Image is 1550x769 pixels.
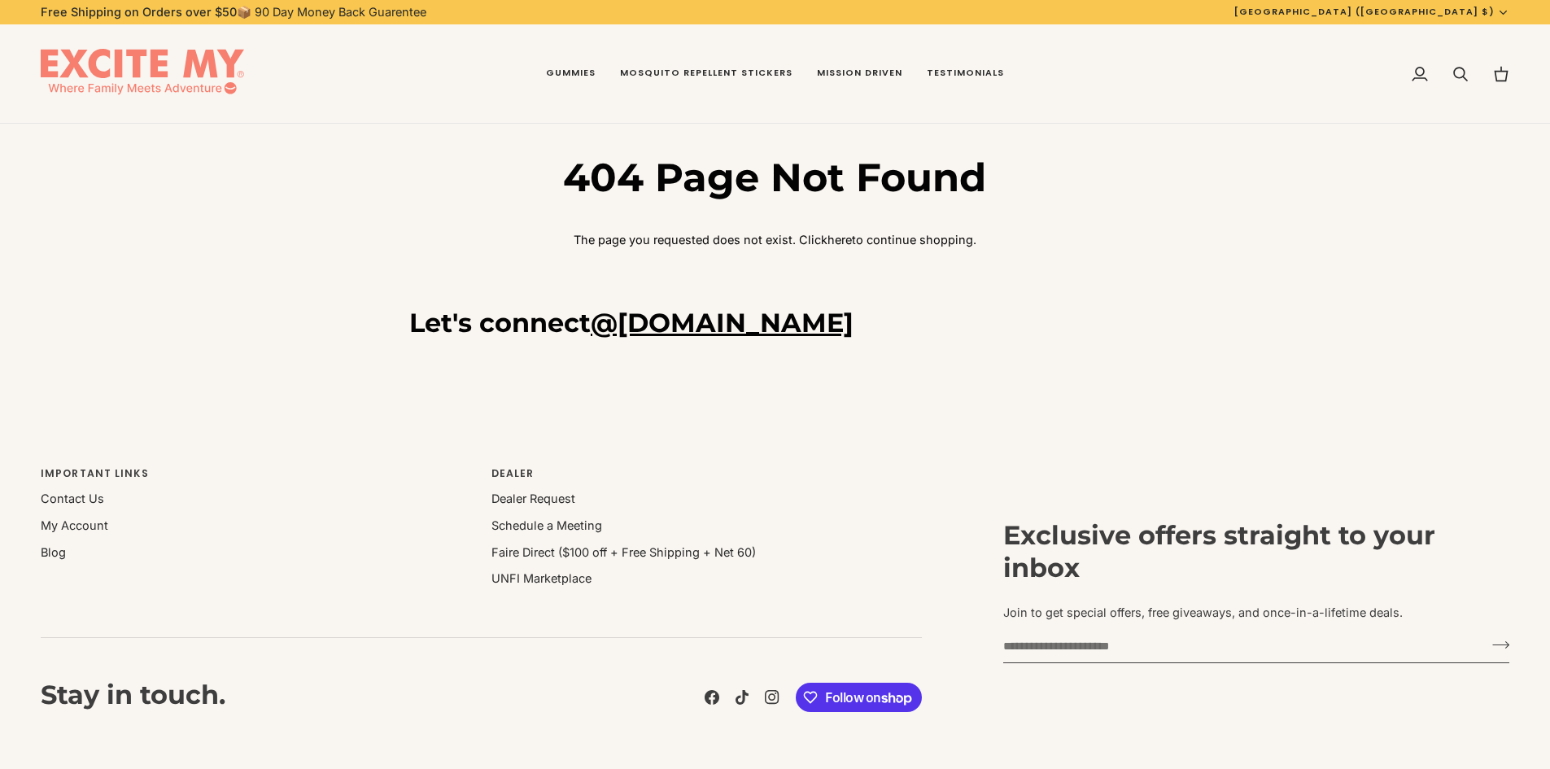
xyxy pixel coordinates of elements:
h3: Exclusive offers straight to your inbox [1003,519,1509,584]
a: @[DOMAIN_NAME] [591,307,854,339]
a: UNFI Marketplace [491,571,592,585]
span: Mission Driven [817,67,902,80]
a: Schedule a Meeting [491,518,602,532]
a: here [827,233,852,247]
button: Join [1482,631,1509,658]
a: Contact Us [41,492,104,505]
span: Mosquito Repellent Stickers [620,67,792,80]
a: Dealer Request [491,492,575,505]
p: 📦 90 Day Money Back Guarentee [41,3,426,21]
a: Testimonials [915,24,1016,124]
span: Gummies [546,67,596,80]
span: Testimonials [927,67,1004,80]
img: EXCITE MY® [41,49,244,99]
input: your-email@example.com [1003,631,1482,662]
h1: 404 Page Not Found [534,153,1015,202]
a: Mosquito Repellent Stickers [608,24,805,124]
a: Blog [41,545,66,559]
p: Join to get special offers, free giveaways, and once-in-a-lifetime deals. [1003,604,1509,622]
p: The page you requested does not exist. Click to continue shopping. [534,231,1015,249]
a: Faire Direct ($100 off + Free Shipping + Net 60) [491,545,756,559]
button: [GEOGRAPHIC_DATA] ([GEOGRAPHIC_DATA] $) [1222,5,1522,19]
p: Important Links [41,466,472,490]
a: Gummies [534,24,608,124]
a: My Account [41,518,108,532]
a: Mission Driven [805,24,915,124]
strong: Free Shipping on Orders over $50 [41,5,237,19]
p: Dealer [491,466,923,490]
h3: Stay in touch. [41,679,225,716]
h3: Let's connect [409,307,1142,339]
